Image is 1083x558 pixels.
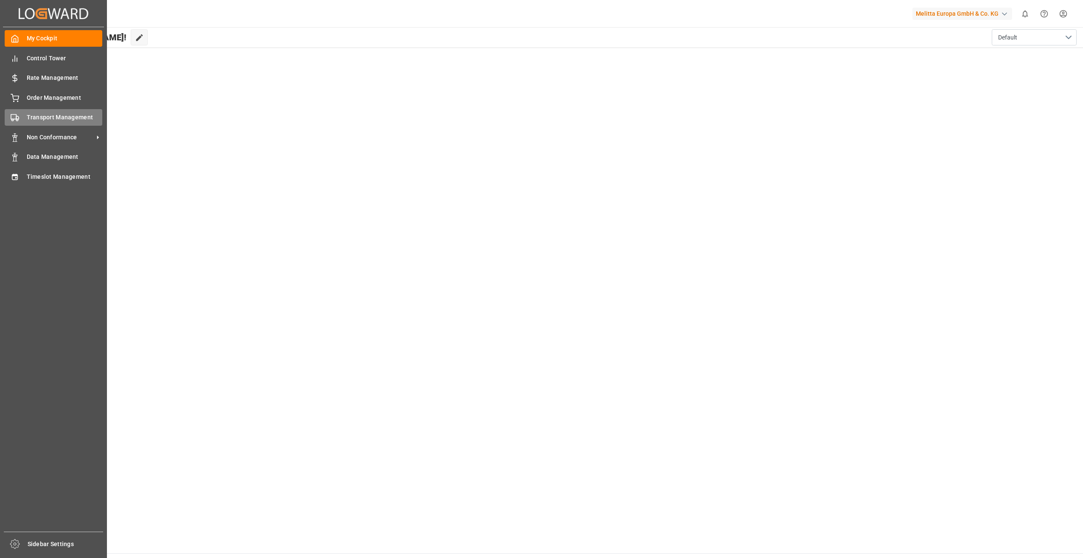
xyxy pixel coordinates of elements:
[992,29,1077,45] button: open menu
[998,33,1017,42] span: Default
[912,6,1016,22] button: Melitta Europa GmbH & Co. KG
[27,73,103,82] span: Rate Management
[1016,4,1035,23] button: show 0 new notifications
[5,30,102,47] a: My Cockpit
[5,109,102,126] a: Transport Management
[5,70,102,86] a: Rate Management
[27,54,103,63] span: Control Tower
[5,149,102,165] a: Data Management
[1035,4,1054,23] button: Help Center
[5,168,102,185] a: Timeslot Management
[27,93,103,102] span: Order Management
[5,89,102,106] a: Order Management
[27,113,103,122] span: Transport Management
[28,540,104,549] span: Sidebar Settings
[27,34,103,43] span: My Cockpit
[912,8,1012,20] div: Melitta Europa GmbH & Co. KG
[27,172,103,181] span: Timeslot Management
[27,133,94,142] span: Non Conformance
[27,152,103,161] span: Data Management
